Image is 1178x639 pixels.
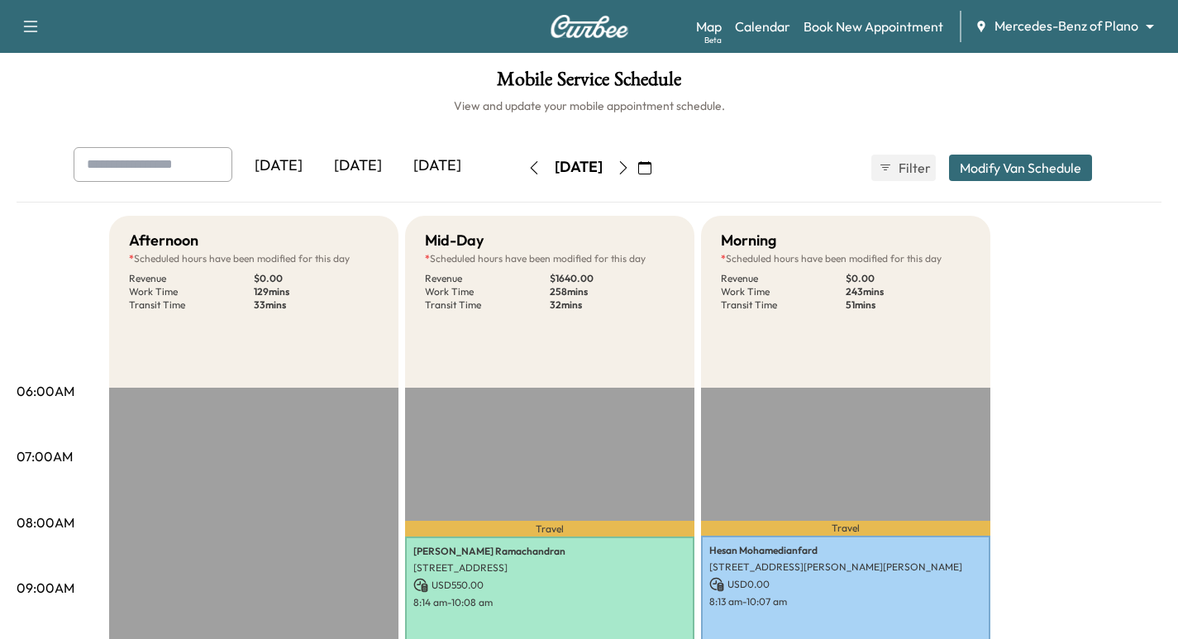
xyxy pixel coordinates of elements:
[721,229,776,252] h5: Morning
[871,155,936,181] button: Filter
[254,298,379,312] p: 33 mins
[425,272,550,285] p: Revenue
[239,147,318,185] div: [DATE]
[129,298,254,312] p: Transit Time
[899,158,928,178] span: Filter
[413,578,686,593] p: USD 550.00
[425,229,484,252] h5: Mid-Day
[550,272,675,285] p: $ 1640.00
[846,272,971,285] p: $ 0.00
[721,272,846,285] p: Revenue
[709,544,982,557] p: Hesan Mohamedianfard
[129,252,379,265] p: Scheduled hours have been modified for this day
[425,252,675,265] p: Scheduled hours have been modified for this day
[17,98,1161,114] h6: View and update your mobile appointment schedule.
[425,285,550,298] p: Work Time
[709,595,982,608] p: 8:13 am - 10:07 am
[994,17,1138,36] span: Mercedes-Benz of Plano
[555,157,603,178] div: [DATE]
[129,229,198,252] h5: Afternoon
[405,521,694,536] p: Travel
[254,285,379,298] p: 129 mins
[17,513,74,532] p: 08:00AM
[318,147,398,185] div: [DATE]
[129,285,254,298] p: Work Time
[550,285,675,298] p: 258 mins
[804,17,943,36] a: Book New Appointment
[17,578,74,598] p: 09:00AM
[398,147,477,185] div: [DATE]
[254,272,379,285] p: $ 0.00
[704,34,722,46] div: Beta
[846,298,971,312] p: 51 mins
[413,545,686,558] p: [PERSON_NAME] Ramachandran
[846,285,971,298] p: 243 mins
[413,561,686,575] p: [STREET_ADDRESS]
[949,155,1092,181] button: Modify Van Schedule
[709,577,982,592] p: USD 0.00
[721,298,846,312] p: Transit Time
[696,17,722,36] a: MapBeta
[413,596,686,609] p: 8:14 am - 10:08 am
[709,560,982,574] p: [STREET_ADDRESS][PERSON_NAME][PERSON_NAME]
[425,298,550,312] p: Transit Time
[735,17,790,36] a: Calendar
[17,381,74,401] p: 06:00AM
[129,272,254,285] p: Revenue
[721,285,846,298] p: Work Time
[701,521,990,535] p: Travel
[17,446,73,466] p: 07:00AM
[721,252,971,265] p: Scheduled hours have been modified for this day
[550,298,675,312] p: 32 mins
[550,15,629,38] img: Curbee Logo
[17,69,1161,98] h1: Mobile Service Schedule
